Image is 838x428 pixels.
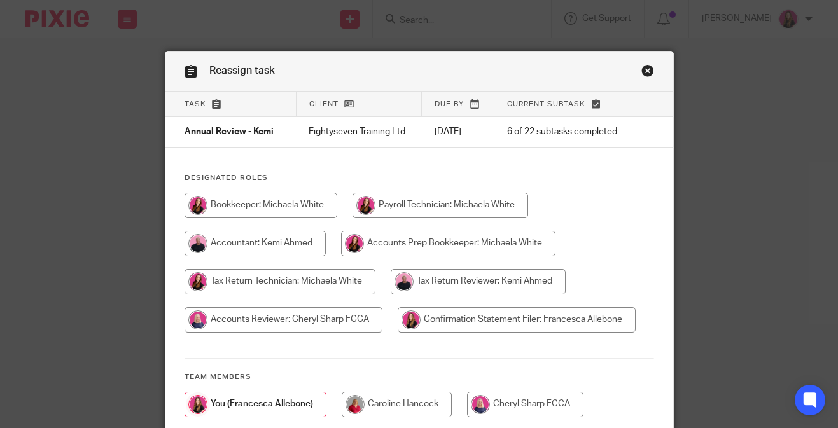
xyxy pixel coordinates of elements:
p: [DATE] [435,125,482,138]
span: Reassign task [209,66,275,76]
span: Due by [435,100,464,107]
span: Current subtask [507,100,585,107]
span: Annual Review - Kemi [185,128,274,137]
h4: Designated Roles [185,173,654,183]
a: Close this dialog window [641,64,654,81]
h4: Team members [185,372,654,382]
td: 6 of 22 subtasks completed [494,117,634,148]
span: Task [185,100,206,107]
p: Eightyseven Training Ltd [309,125,409,138]
span: Client [309,100,339,107]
